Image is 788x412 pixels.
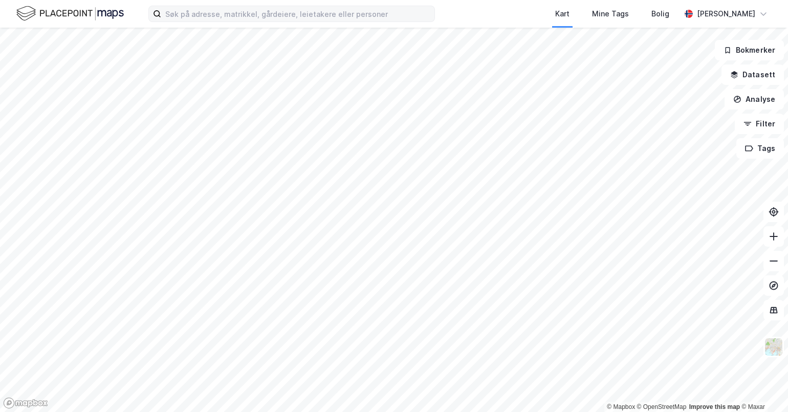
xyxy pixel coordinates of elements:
[651,8,669,20] div: Bolig
[592,8,629,20] div: Mine Tags
[764,337,783,357] img: Z
[555,8,570,20] div: Kart
[725,89,784,110] button: Analyse
[161,6,434,21] input: Søk på adresse, matrikkel, gårdeiere, leietakere eller personer
[737,363,788,412] div: Kontrollprogram for chat
[697,8,755,20] div: [PERSON_NAME]
[3,397,48,409] a: Mapbox homepage
[607,403,635,410] a: Mapbox
[736,138,784,159] button: Tags
[735,114,784,134] button: Filter
[721,64,784,85] button: Datasett
[16,5,124,23] img: logo.f888ab2527a4732fd821a326f86c7f29.svg
[689,403,740,410] a: Improve this map
[737,363,788,412] iframe: Chat Widget
[715,40,784,60] button: Bokmerker
[637,403,687,410] a: OpenStreetMap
